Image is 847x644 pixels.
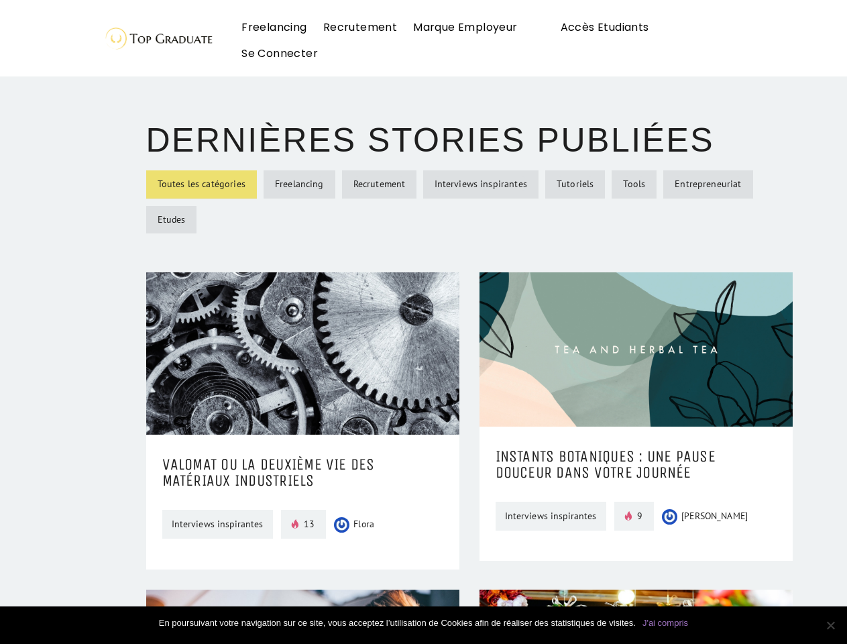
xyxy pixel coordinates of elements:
span: Marque Employeur [413,19,517,35]
a: 9 [614,502,654,531]
a: Toutes les catégories [146,170,257,199]
a: J'ai compris [642,616,688,630]
span: Entrepreneuriat [675,176,741,191]
span: Etudes [158,212,186,227]
span: 9 [637,510,642,522]
a: Marque Employeur [412,12,518,38]
span: Recrutement [353,176,406,191]
h1: Dernières stories publiées [146,123,793,157]
a: author Flora [334,517,374,533]
a: Interviews inspirantes [496,502,606,531]
span: Freelancing [275,176,324,191]
a: Freelancing [264,170,335,198]
a: Instants Botaniques : Une pause douceur dans votre journée [496,448,777,480]
a: 13 [281,510,326,539]
span: Flora [353,518,374,530]
a: Entrepreneuriat [663,170,752,198]
img: author [662,509,677,525]
a: Valomat ou la deuxième vie des matériaux industriels [162,456,443,488]
a: Interviews inspirantes [423,170,539,198]
a: Tools [612,170,657,198]
a: Freelancing [240,12,308,38]
a: Etudes [146,206,197,233]
a: Tutoriels [545,170,605,198]
span: Accès Etudiants [561,19,649,35]
a: Interviews inspirantes [162,510,273,539]
a: author [PERSON_NAME] [662,509,748,525]
img: Stories [101,23,214,54]
span: Tools [623,176,645,191]
span: Tutoriels [557,176,594,191]
span: Non [824,619,837,632]
span: Interviews inspirantes [435,176,527,191]
span: Interviews inspirantes [172,511,264,537]
span: Freelancing [241,19,306,35]
span: Recrutement [323,19,397,35]
a: Se Connecter [240,38,319,64]
span: En poursuivant votre navigation sur ce site, vous acceptez l’utilisation de Cookies afin de réali... [159,616,636,630]
a: Recrutement [322,12,398,38]
a: Recrutement [342,170,417,198]
span: 13 [304,518,315,530]
span: [PERSON_NAME] [681,510,748,522]
a: Accès Etudiants [559,12,651,38]
img: author [334,517,349,533]
span: Se Connecter [241,46,318,61]
span: Interviews inspirantes [505,502,597,529]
